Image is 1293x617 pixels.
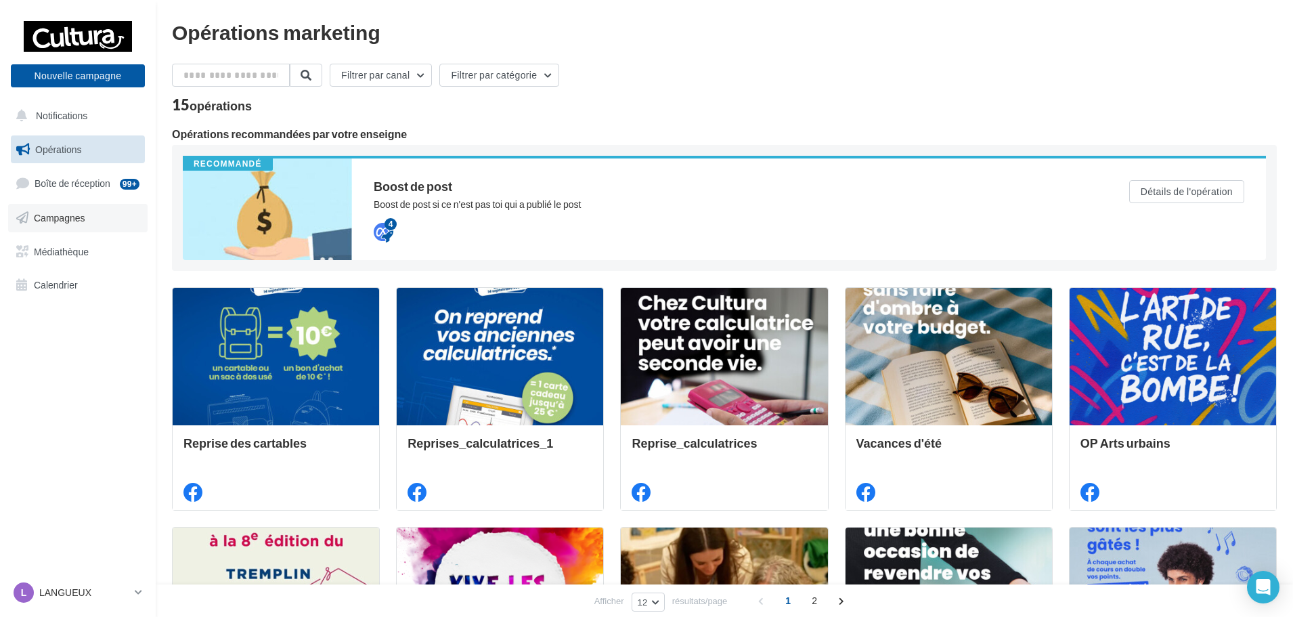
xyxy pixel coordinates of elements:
[1129,180,1244,203] button: Détails de l'opération
[172,22,1277,42] div: Opérations marketing
[408,436,592,463] div: Reprises_calculatrices_1
[21,586,27,599] span: L
[385,218,397,230] div: 4
[804,590,825,612] span: 2
[34,212,85,224] span: Campagnes
[8,169,148,198] a: Boîte de réception99+
[374,180,1075,192] div: Boost de post
[638,597,648,608] span: 12
[374,198,1075,211] div: Boost de post si ce n'est pas toi qui a publié le post
[8,238,148,266] a: Médiathèque
[1247,571,1279,603] div: Open Intercom Messenger
[777,590,799,612] span: 1
[856,436,1041,463] div: Vacances d'été
[8,204,148,232] a: Campagnes
[8,271,148,299] a: Calendrier
[35,144,81,155] span: Opérations
[672,595,728,608] span: résultats/page
[183,158,273,171] div: Recommandé
[39,586,129,599] p: LANGUEUX
[11,64,145,87] button: Nouvelle campagne
[594,595,624,608] span: Afficher
[439,64,559,87] button: Filtrer par catégorie
[330,64,432,87] button: Filtrer par canal
[1080,436,1265,463] div: OP Arts urbains
[172,129,1277,140] div: Opérations recommandées par votre enseigne
[34,245,89,257] span: Médiathèque
[172,98,252,112] div: 15
[35,177,110,189] span: Boîte de réception
[190,100,252,112] div: opérations
[11,580,145,605] a: L LANGUEUX
[8,135,148,164] a: Opérations
[8,102,142,130] button: Notifications
[183,436,368,463] div: Reprise des cartables
[120,179,139,190] div: 99+
[632,436,816,463] div: Reprise_calculatrices
[632,593,665,612] button: 12
[34,279,78,291] span: Calendrier
[36,110,87,121] span: Notifications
